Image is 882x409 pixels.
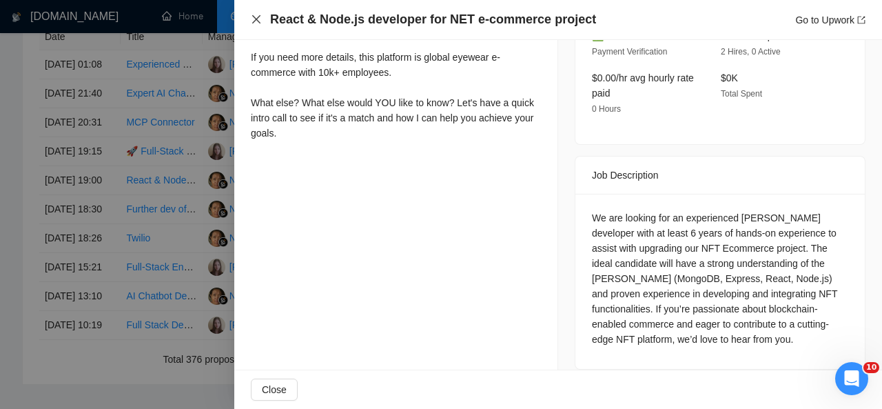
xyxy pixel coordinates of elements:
button: Close [251,379,298,401]
span: close [251,14,262,25]
button: Close [251,14,262,26]
div: We are looking for an experienced [PERSON_NAME] developer with at least 6 years of hands-on exper... [592,210,848,347]
span: export [857,16,865,24]
div: Job Description [592,157,848,194]
span: 0 Hours [592,104,621,114]
span: Total Spent [721,89,762,99]
span: Close [262,382,287,397]
span: $0K [721,72,738,83]
span: 2 Hires, 0 Active [721,47,781,57]
iframe: Intercom live chat [835,362,868,395]
a: Go to Upworkexport [795,14,865,26]
h4: React & Node.js developer for NET e-commerce project [270,11,596,28]
span: Payment Verification [592,47,667,57]
span: 10 [863,362,879,373]
span: $0.00/hr avg hourly rate paid [592,72,694,99]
